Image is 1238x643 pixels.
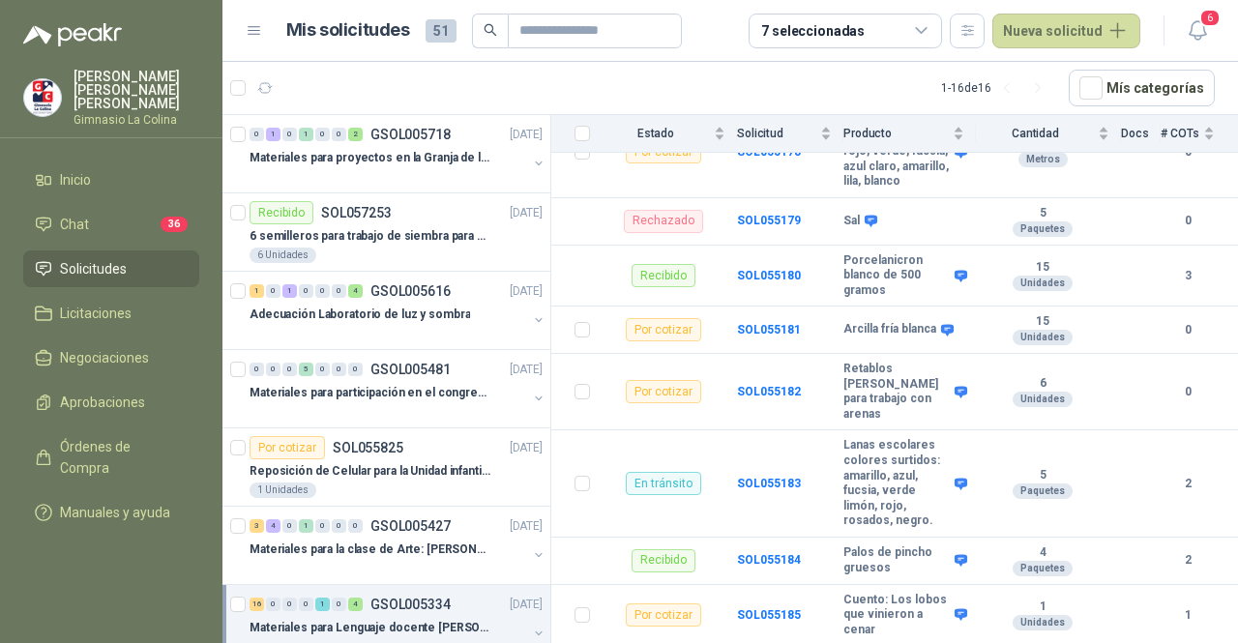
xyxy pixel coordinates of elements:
[250,363,264,376] div: 0
[761,20,865,42] div: 7 seleccionadas
[976,545,1109,561] b: 4
[250,306,470,324] p: Adecuación Laboratorio de luz y sombra
[632,549,695,572] div: Recibido
[1013,276,1073,291] div: Unidades
[1013,615,1073,630] div: Unidades
[315,598,330,611] div: 1
[1013,561,1073,576] div: Paquetes
[299,519,313,533] div: 1
[333,441,403,454] p: SOL055825
[60,303,132,324] span: Licitaciones
[992,14,1140,48] button: Nueva solicitud
[737,269,801,282] a: SOL055180
[60,502,170,523] span: Manuales y ayuda
[1013,330,1073,345] div: Unidades
[266,284,280,298] div: 0
[222,193,550,272] a: RecibidoSOL057253[DATE] 6 semilleros para trabajo de siembra para estudiantes en la granja6 Unidades
[60,347,149,368] span: Negociaciones
[1013,392,1073,407] div: Unidades
[941,73,1053,103] div: 1 - 16 de 16
[737,323,801,336] a: SOL055181
[250,619,490,637] p: Materiales para Lenguaje docente [PERSON_NAME]
[315,363,330,376] div: 0
[332,519,346,533] div: 0
[60,392,145,413] span: Aprobaciones
[426,19,457,43] span: 51
[250,227,490,246] p: 6 semilleros para trabajo de siembra para estudiantes en la granja
[23,161,199,198] a: Inicio
[348,363,363,376] div: 0
[737,145,801,159] a: SOL055178
[74,114,199,126] p: Gimnasio La Colina
[250,123,546,185] a: 0 1 0 1 0 0 2 GSOL005718[DATE] Materiales para proyectos en la Granja de la UI
[348,598,363,611] div: 4
[299,284,313,298] div: 0
[1161,212,1215,230] b: 0
[250,514,546,576] a: 3 4 0 1 0 0 0 GSOL005427[DATE] Materiales para la clase de Arte: [PERSON_NAME]
[843,115,976,153] th: Producto
[286,16,410,44] h1: Mis solicitudes
[737,385,801,398] a: SOL055182
[843,362,950,422] b: Retablos [PERSON_NAME] para trabajo con arenas
[843,127,949,140] span: Producto
[510,204,543,222] p: [DATE]
[332,363,346,376] div: 0
[602,115,737,153] th: Estado
[737,127,816,140] span: Solicitud
[510,361,543,379] p: [DATE]
[843,214,860,229] b: Sal
[321,206,392,219] p: SOL057253
[843,253,950,299] b: Porcelanicron blanco de 500 gramos
[299,363,313,376] div: 5
[24,79,61,116] img: Company Logo
[737,608,801,622] a: SOL055185
[1161,606,1215,625] b: 1
[250,149,490,167] p: Materiales para proyectos en la Granja de la UI
[976,599,1109,615] b: 1
[348,128,363,141] div: 2
[843,593,950,638] b: Cuento: Los lobos que vinieron a cenar
[976,127,1094,140] span: Cantidad
[370,519,451,533] p: GSOL005427
[1121,115,1161,153] th: Docs
[1013,221,1073,237] div: Paquetes
[23,295,199,332] a: Licitaciones
[250,128,264,141] div: 0
[624,210,703,233] div: Rechazado
[843,438,950,529] b: Lanas escolares colores surtidos: amarillo, azul, fucsia, verde limón, rojo, rosados, negro.
[282,128,297,141] div: 0
[1069,70,1215,106] button: Mís categorías
[23,494,199,531] a: Manuales y ayuda
[1161,267,1215,285] b: 3
[60,436,181,479] span: Órdenes de Compra
[74,70,199,110] p: [PERSON_NAME] [PERSON_NAME] [PERSON_NAME]
[23,206,199,243] a: Chat36
[976,376,1109,392] b: 6
[60,169,91,190] span: Inicio
[282,598,297,611] div: 0
[250,482,316,498] div: 1 Unidades
[1161,127,1199,140] span: # COTs
[1161,475,1215,493] b: 2
[1013,483,1073,499] div: Paquetes
[250,384,490,402] p: Materiales para participación en el congreso, UI
[626,472,701,495] div: En tránsito
[250,201,313,224] div: Recibido
[843,322,936,337] b: Arcilla fría blanca
[282,363,297,376] div: 0
[299,598,313,611] div: 0
[370,128,451,141] p: GSOL005718
[1161,115,1238,153] th: # COTs
[510,517,543,536] p: [DATE]
[976,468,1109,483] b: 5
[1161,321,1215,339] b: 0
[282,519,297,533] div: 0
[23,428,199,486] a: Órdenes de Compra
[60,214,89,235] span: Chat
[976,314,1109,330] b: 15
[282,284,297,298] div: 1
[737,477,801,490] a: SOL055183
[510,596,543,614] p: [DATE]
